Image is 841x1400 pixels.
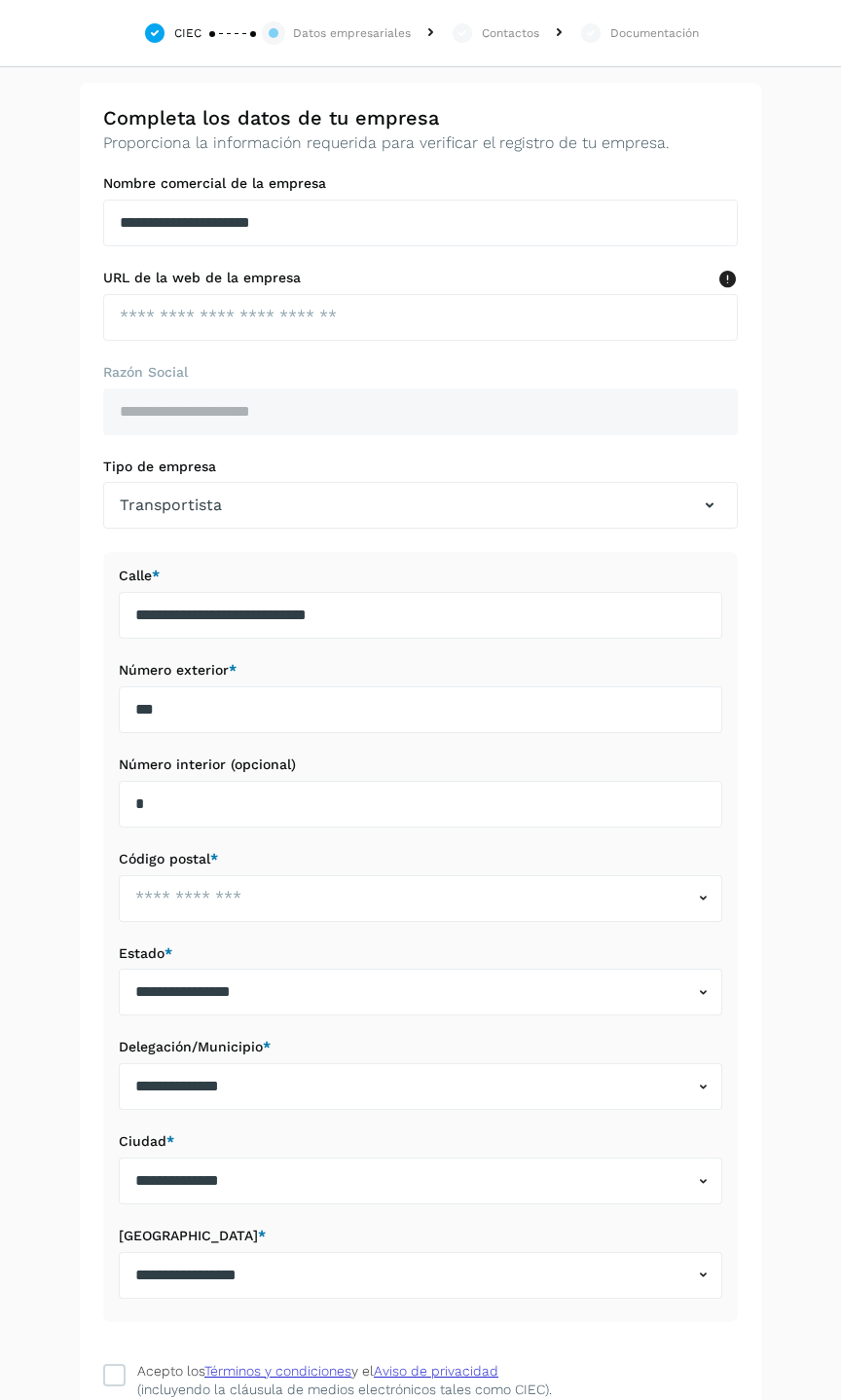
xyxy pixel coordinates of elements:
label: URL de la web de la empresa [103,270,738,286]
label: Número exterior [119,662,722,679]
label: Tipo de empresa [103,459,738,475]
label: Código postal [119,851,722,867]
label: Calle [119,568,722,584]
a: Aviso de privacidad [374,1363,498,1379]
div: Documentación [610,24,699,42]
label: Razón Social [103,364,738,381]
div: CIEC [174,24,201,42]
h2: Completa los datos de tu empresa [103,106,738,129]
p: Proporciona la información requerida para verificar el registro de tu empresa. [103,133,738,152]
label: Número interior (opcional) [119,756,722,773]
label: [GEOGRAPHIC_DATA] [119,1228,722,1244]
a: Términos y condiciones [204,1363,351,1379]
label: Estado [119,945,722,962]
label: Delegación/Municipio [119,1039,722,1055]
div: Acepto los y el [137,1361,498,1382]
div: Datos empresariales [293,24,411,42]
p: (incluyendo la cláusula de medios electrónicos tales como CIEC). [137,1382,552,1398]
label: Ciudad [119,1133,722,1150]
span: Transportista [120,494,222,517]
label: Nombre comercial de la empresa [103,175,738,192]
div: Contactos [482,24,539,42]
